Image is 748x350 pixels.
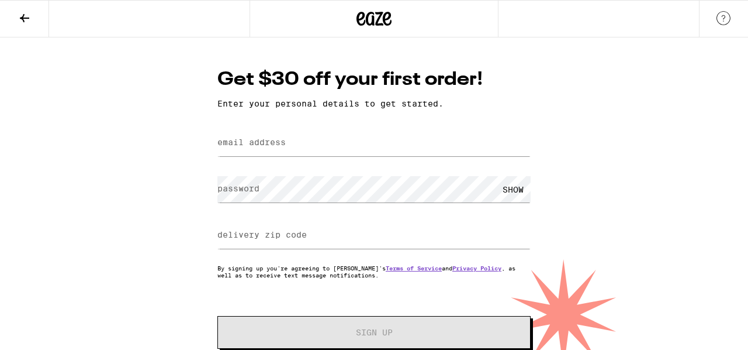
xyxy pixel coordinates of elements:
[217,184,259,193] label: password
[217,67,531,93] h1: Get $30 off your first order!
[217,222,531,249] input: delivery zip code
[386,265,442,272] a: Terms of Service
[356,328,393,337] span: Sign Up
[217,138,286,147] label: email address
[452,265,501,272] a: Privacy Policy
[217,265,531,279] p: By signing up you're agreeing to [PERSON_NAME]'s and , as well as to receive text message notific...
[217,316,531,349] button: Sign Up
[217,99,531,108] p: Enter your personal details to get started.
[217,130,531,156] input: email address
[217,230,307,239] label: delivery zip code
[496,176,531,203] div: SHOW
